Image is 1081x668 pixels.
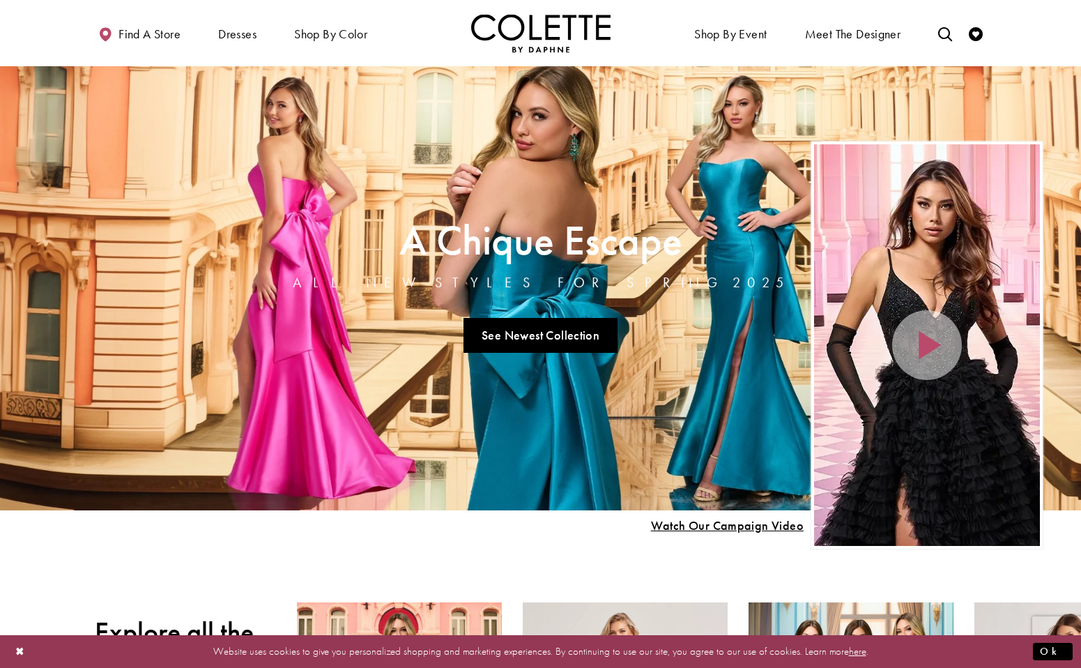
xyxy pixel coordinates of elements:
[218,27,256,41] span: Dresses
[1033,643,1073,660] button: Submit Dialog
[118,27,181,41] span: Find a store
[294,27,367,41] span: Shop by color
[291,14,371,52] span: Shop by color
[463,318,618,353] a: See Newest Collection A Chique Escape All New Styles For Spring 2025
[935,14,956,52] a: Toggle search
[289,312,793,358] ul: Slider Links
[471,14,611,52] img: Colette by Daphne
[95,14,184,52] a: Find a store
[965,14,986,52] a: Check Wishlist
[691,14,770,52] span: Shop By Event
[215,14,260,52] span: Dresses
[849,644,866,658] a: here
[805,27,901,41] span: Meet the designer
[471,14,611,52] a: Visit Home Page
[8,639,32,664] button: Close Dialog
[694,27,767,41] span: Shop By Event
[650,519,804,533] span: Play Slide #15 Video
[100,642,981,661] p: Website uses cookies to give you personalized shopping and marketing experiences. By continuing t...
[802,14,905,52] a: Meet the designer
